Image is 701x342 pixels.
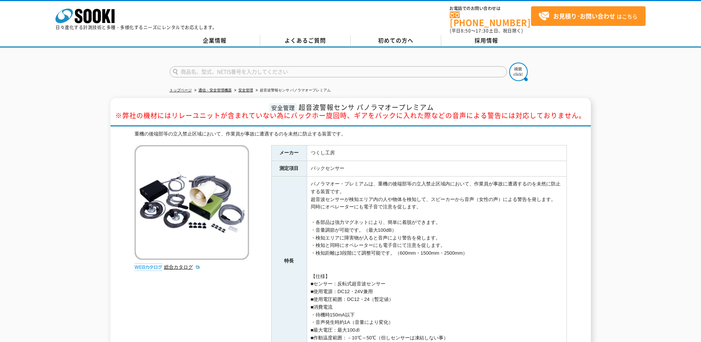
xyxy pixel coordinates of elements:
[476,27,489,34] span: 17:30
[115,102,586,120] span: 超音波警報センサ パノラマオープレミアム
[441,35,532,46] a: 採用情報
[135,264,162,271] img: webカタログ
[307,145,566,161] td: つくし工房
[531,6,646,26] a: お見積り･お問い合わせはこちら
[164,264,200,270] a: 総合カタログ
[271,161,307,177] th: 測定項目
[135,145,249,260] img: 超音波警報センサ パノラマオープレミアム
[260,35,351,46] a: よくあるご質問
[509,63,528,81] img: btn_search.png
[450,6,531,11] span: お電話でのお問い合わせは
[170,88,192,92] a: トップページ
[538,11,637,22] span: はこちら
[254,87,331,94] li: 超音波警報センサ パノラマオープレミアム
[450,11,531,27] a: [PHONE_NUMBER]
[269,103,297,112] span: 安全管理
[115,110,586,120] span: ※弊社の機材にはリレーユニットが含まれていない為にバックホー旋回時、ギアをバックに入れた際などの音声による警告には対応しておりません。
[55,25,217,30] p: 日々進化する計測技術と多種・多様化するニーズにレンタルでお応えします。
[351,35,441,46] a: 初めての方へ
[170,35,260,46] a: 企業情報
[378,36,414,44] span: 初めての方へ
[450,27,523,34] span: (平日 ～ 土日、祝日除く)
[238,88,253,92] a: 安全管理
[461,27,471,34] span: 8:50
[271,145,307,161] th: メーカー
[553,11,615,20] strong: お見積り･お問い合わせ
[307,161,566,177] td: バックセンサー
[170,66,507,77] input: 商品名、型式、NETIS番号を入力してください
[135,130,567,138] div: 重機の後端部等の立入禁止区域において、作業員が事故に遭遇するのを未然に防止する装置です。
[198,88,232,92] a: 通信・安全管理機器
